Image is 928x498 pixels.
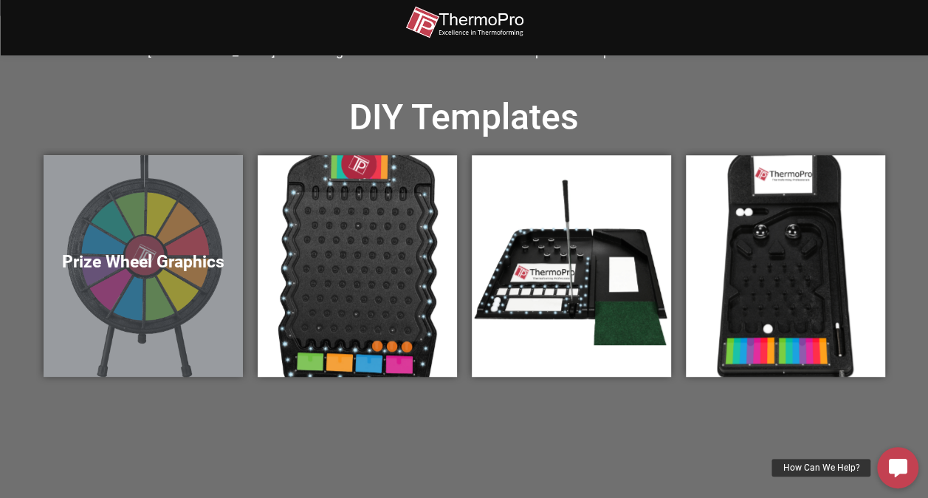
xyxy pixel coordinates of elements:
[44,155,243,377] a: Prize Wheel Graphics
[58,252,228,273] h5: Prize Wheel Graphics
[405,6,523,39] img: thermopro-logo-non-iso
[877,447,918,488] a: How Can We Help?
[771,459,870,477] div: How Can We Help?
[44,95,885,140] h2: DIY Templates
